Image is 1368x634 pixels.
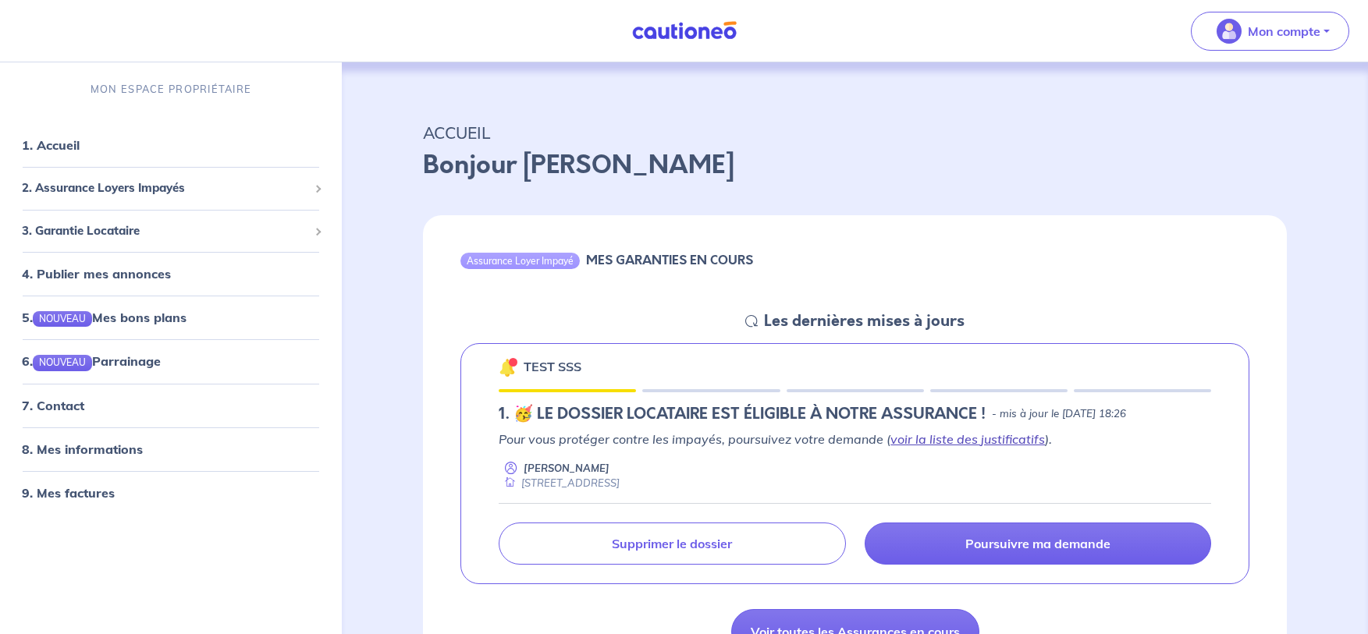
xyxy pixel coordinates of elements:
p: Pour vous protéger contre les impayés, poursuivez votre demande ( ). [499,430,1211,448]
p: Bonjour [PERSON_NAME] [423,147,1287,184]
div: 8. Mes informations [6,434,336,465]
span: 3. Garantie Locataire [22,222,308,240]
a: 8. Mes informations [22,441,143,457]
div: 1. Accueil [6,129,336,161]
div: 7. Contact [6,390,336,421]
p: MON ESPACE PROPRIÉTAIRE [91,82,251,97]
span: 2. Assurance Loyers Impayés [22,179,308,197]
h5: 1.︎ 🥳 LE DOSSIER LOCATAIRE EST ÉLIGIBLE À NOTRE ASSURANCE ! [499,405,986,423]
h5: Les dernières mises à jours [764,312,965,331]
img: illu_account_valid_menu.svg [1217,19,1242,44]
div: 5.NOUVEAUMes bons plans [6,302,336,333]
p: Mon compte [1248,22,1320,41]
p: TEST SSS [524,357,581,376]
a: 1. Accueil [22,137,80,153]
div: 2. Assurance Loyers Impayés [6,173,336,204]
img: Cautioneo [626,21,743,41]
img: 🔔 [499,358,517,377]
div: [STREET_ADDRESS] [499,476,620,491]
div: Assurance Loyer Impayé [460,253,580,268]
p: [PERSON_NAME] [524,461,609,476]
p: - mis à jour le [DATE] 18:26 [992,406,1126,422]
a: 9. Mes factures [22,485,115,501]
div: 4. Publier mes annonces [6,258,336,289]
p: ACCUEIL [423,119,1287,147]
a: 6.NOUVEAUParrainage [22,354,161,370]
a: 5.NOUVEAUMes bons plans [22,310,187,325]
a: 4. Publier mes annonces [22,266,171,282]
p: Supprimer le dossier [612,536,732,551]
button: illu_account_valid_menu.svgMon compte [1191,12,1349,51]
div: 3. Garantie Locataire [6,216,336,246]
div: state: ELIGIBILITY-RESULT-IN-PROGRESS, Context: NEW,MAYBE-CERTIFICATE,ALONE,LESSOR-DOCUMENTS [499,405,1211,423]
h6: MES GARANTIES EN COURS [586,253,753,267]
a: 7. Contact [22,398,84,413]
a: voir la liste des justificatifs [890,431,1045,447]
div: 9. Mes factures [6,477,336,508]
a: Poursuivre ma demande [865,522,1211,565]
div: 6.NOUVEAUParrainage [6,346,336,377]
p: Poursuivre ma demande [965,536,1110,551]
a: Supprimer le dossier [499,522,845,565]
